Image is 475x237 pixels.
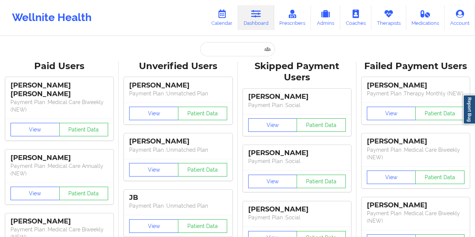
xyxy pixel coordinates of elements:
button: Patient Data [178,163,227,177]
p: Payment Plan : Medical Care Biweekly (NEW) [367,210,464,225]
div: [PERSON_NAME] [248,205,346,214]
div: Failed Payment Users [362,60,470,72]
button: View [129,219,178,233]
a: Coaches [340,5,371,30]
button: Patient Data [297,175,346,188]
div: [PERSON_NAME] [PERSON_NAME] [11,81,108,98]
div: [PERSON_NAME] [11,154,108,162]
button: Patient Data [59,187,109,200]
div: Unverified Users [124,60,232,72]
button: Patient Data [178,219,227,233]
a: Dashboard [238,5,274,30]
button: Patient Data [178,107,227,120]
a: Report Bug [463,95,475,124]
a: Account [445,5,475,30]
p: Payment Plan : Unmatched Plan [129,202,227,210]
div: JB [129,193,227,202]
p: Payment Plan : Social [248,101,346,109]
div: [PERSON_NAME] [129,81,227,90]
a: Therapists [371,5,406,30]
p: Payment Plan : Therapy Monthly (NEW) [367,90,464,97]
div: [PERSON_NAME] [367,201,464,210]
div: [PERSON_NAME] [11,217,108,226]
div: [PERSON_NAME] [367,81,464,90]
a: Prescribers [274,5,311,30]
button: View [11,123,60,136]
div: [PERSON_NAME] [367,137,464,146]
p: Payment Plan : Medical Care Biweekly (NEW) [367,146,464,161]
div: [PERSON_NAME] [248,149,346,157]
button: View [248,118,297,132]
a: Medications [406,5,445,30]
p: Payment Plan : Social [248,214,346,221]
a: Admins [311,5,340,30]
button: Patient Data [59,123,109,136]
button: View [367,171,416,184]
button: Patient Data [415,107,464,120]
button: View [129,163,178,177]
div: [PERSON_NAME] [248,92,346,101]
button: Patient Data [297,118,346,132]
a: Calendar [206,5,238,30]
p: Payment Plan : Unmatched Plan [129,146,227,154]
p: Payment Plan : Medical Care Biweekly (NEW) [11,98,108,113]
button: View [248,175,297,188]
p: Payment Plan : Unmatched Plan [129,90,227,97]
button: View [11,187,60,200]
button: View [367,107,416,120]
div: [PERSON_NAME] [129,137,227,146]
button: Patient Data [415,171,464,184]
button: View [129,107,178,120]
p: Payment Plan : Social [248,157,346,165]
div: Skipped Payment Users [243,60,351,84]
p: Payment Plan : Medical Care Annually (NEW) [11,162,108,177]
div: Paid Users [5,60,113,72]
